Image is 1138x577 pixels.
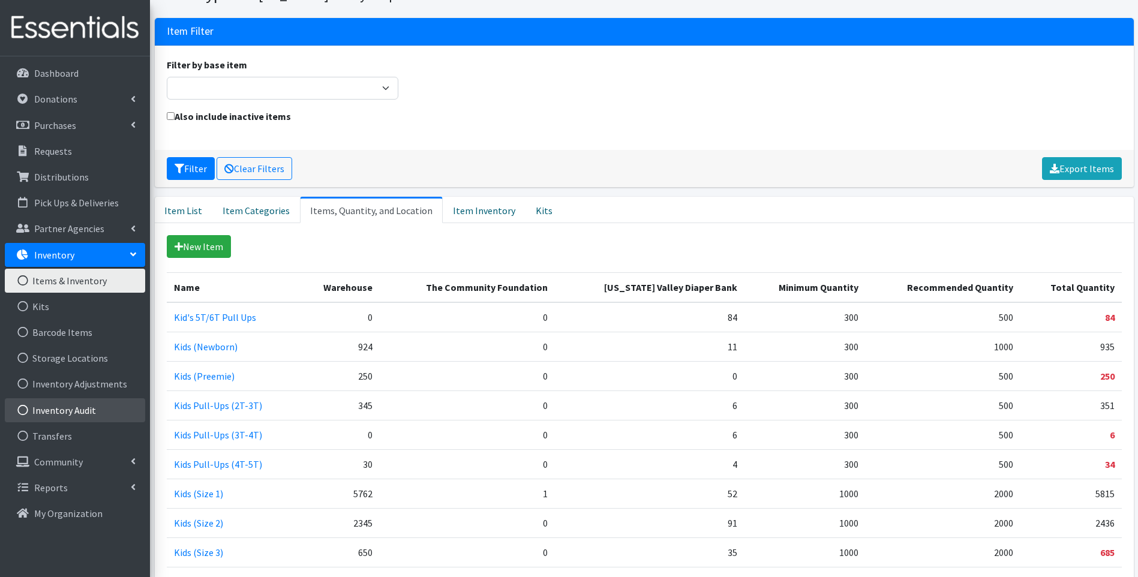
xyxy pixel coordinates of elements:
a: Item List [155,197,212,223]
td: 500 [866,449,1020,479]
td: 4 [555,449,744,479]
th: Recommended Quantity [866,272,1020,302]
th: [US_STATE] Valley Diaper Bank [555,272,744,302]
th: Name [167,272,299,302]
p: Donations [34,93,77,105]
td: 5762 [298,479,380,508]
a: Partner Agencies [5,217,145,241]
td: 924 [298,332,380,361]
a: Donations [5,87,145,111]
a: Kits [5,294,145,318]
a: Item Inventory [443,197,526,223]
a: Distributions [5,165,145,189]
a: Inventory Adjustments [5,372,145,396]
p: Requests [34,145,72,157]
td: 345 [298,390,380,420]
p: Purchases [34,119,76,131]
th: Minimum Quantity [744,272,866,302]
a: Kids (Size 3) [174,546,223,558]
a: Kids Pull-Ups (4T-5T) [174,458,262,470]
td: 91 [555,508,744,537]
td: 0 [555,361,744,390]
th: Total Quantity [1020,272,1121,302]
td: 500 [866,390,1020,420]
a: Kid's 5T/6T Pull Ups [174,311,256,323]
p: Community [34,456,83,468]
th: The Community Foundation [380,272,555,302]
a: Kits [526,197,563,223]
a: Transfers [5,424,145,448]
a: Clear Filters [217,157,292,180]
a: Kids Pull-Ups (3T-4T) [174,429,262,441]
td: 0 [298,420,380,449]
a: Export Items [1042,157,1122,180]
td: 300 [744,390,866,420]
td: 300 [744,420,866,449]
a: Community [5,450,145,474]
td: 34 [1020,449,1121,479]
p: Pick Ups & Deliveries [34,197,119,209]
td: 0 [380,361,555,390]
a: Barcode Items [5,320,145,344]
a: Items & Inventory [5,269,145,293]
td: 300 [744,449,866,479]
p: Reports [34,482,68,494]
td: 0 [298,302,380,332]
a: Dashboard [5,61,145,85]
a: Items, Quantity, and Location [300,197,443,223]
td: 2436 [1020,508,1121,537]
a: Inventory Audit [5,398,145,422]
p: Dashboard [34,67,79,79]
td: 1000 [744,508,866,537]
a: Kids (Size 1) [174,488,223,500]
a: Storage Locations [5,346,145,370]
td: 250 [1020,361,1121,390]
h3: Item Filter [167,25,214,38]
a: Reports [5,476,145,500]
td: 30 [298,449,380,479]
p: Partner Agencies [34,223,104,235]
a: Item Categories [212,197,300,223]
td: 650 [298,537,380,567]
td: 2000 [866,479,1020,508]
td: 2000 [866,537,1020,567]
a: Kids Pull-Ups (2T-3T) [174,399,262,411]
label: Filter by base item [167,58,247,72]
td: 84 [555,302,744,332]
td: 250 [298,361,380,390]
td: 0 [380,508,555,537]
td: 500 [866,361,1020,390]
td: 0 [380,332,555,361]
td: 5815 [1020,479,1121,508]
a: Pick Ups & Deliveries [5,191,145,215]
td: 300 [744,332,866,361]
a: Purchases [5,113,145,137]
td: 1000 [744,479,866,508]
td: 1000 [866,332,1020,361]
td: 351 [1020,390,1121,420]
td: 6 [555,390,744,420]
a: New Item [167,235,231,258]
td: 500 [866,420,1020,449]
img: HumanEssentials [5,8,145,48]
td: 300 [744,302,866,332]
a: Requests [5,139,145,163]
th: Warehouse [298,272,380,302]
td: 500 [866,302,1020,332]
td: 0 [380,537,555,567]
td: 2000 [866,508,1020,537]
td: 6 [1020,420,1121,449]
td: 2345 [298,508,380,537]
td: 685 [1020,537,1121,567]
td: 0 [380,420,555,449]
input: Also include inactive items [167,112,175,120]
td: 0 [380,449,555,479]
td: 52 [555,479,744,508]
a: My Organization [5,501,145,525]
td: 300 [744,361,866,390]
a: Kids (Preemie) [174,370,235,382]
td: 1 [380,479,555,508]
p: Distributions [34,171,89,183]
td: 0 [380,390,555,420]
p: My Organization [34,507,103,519]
